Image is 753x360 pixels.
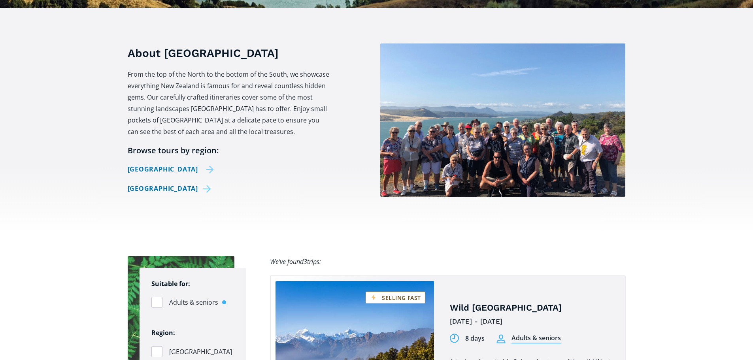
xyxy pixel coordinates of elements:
div: Adults & seniors [511,334,561,344]
a: [GEOGRAPHIC_DATA] [128,164,214,175]
h3: About [GEOGRAPHIC_DATA] [128,45,330,61]
h6: Browse tours by region: [128,145,330,156]
h4: Wild [GEOGRAPHIC_DATA] [450,302,613,314]
span: 3 [304,257,307,266]
p: From the top of the North to the bottom of the South, we showcase everything New Zealand is famou... [128,69,330,138]
div: [DATE] - [DATE] [450,315,613,328]
span: [GEOGRAPHIC_DATA] [169,347,232,357]
h6: Suitable for: [151,280,234,288]
span: Adults & seniors [169,297,218,308]
div: 8 [465,334,469,343]
h6: Region: [151,329,234,337]
div: We’ve found trips: [270,256,321,268]
a: [GEOGRAPHIC_DATA] [128,183,214,194]
div: days [470,334,485,343]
